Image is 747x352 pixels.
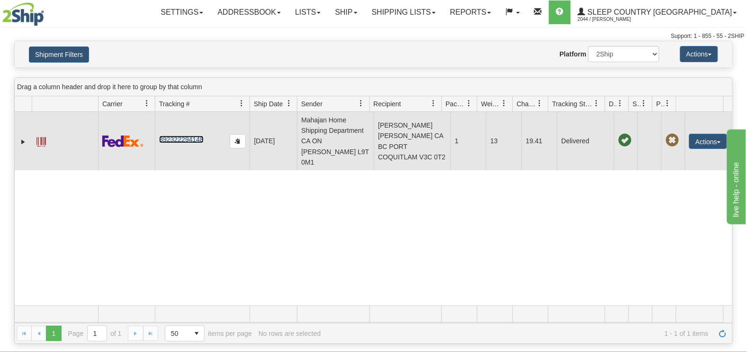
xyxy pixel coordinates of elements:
a: 392322294148 [159,136,203,143]
span: 2044 / [PERSON_NAME] [578,15,649,24]
td: Mahajan Home Shipping Department CA ON [PERSON_NAME] L9T 0M1 [297,112,374,170]
span: Tracking # [159,99,190,109]
td: 13 [486,112,522,170]
a: Pickup Status filter column settings [660,95,676,111]
span: Charge [517,99,537,109]
a: Charge filter column settings [532,95,548,111]
a: Reports [443,0,498,24]
a: Tracking # filter column settings [234,95,250,111]
span: 1 - 1 of 1 items [327,330,709,337]
span: 50 [171,329,183,338]
span: Shipment Issues [633,99,641,109]
td: [DATE] [250,112,297,170]
span: On time [618,134,631,147]
a: Sender filter column settings [353,95,369,111]
a: Tracking Status filter column settings [589,95,605,111]
span: Carrier [102,99,123,109]
span: Ship Date [254,99,283,109]
span: Packages [446,99,466,109]
span: items per page [165,325,252,342]
label: Platform [560,49,587,59]
span: Pickup Not Assigned [666,134,679,147]
img: 2 - FedEx Express® [102,135,144,147]
iframe: chat widget [725,128,746,224]
a: Ship Date filter column settings [281,95,297,111]
a: Lists [288,0,328,24]
a: Ship [328,0,364,24]
a: Recipient filter column settings [425,95,441,111]
span: Delivery Status [609,99,617,109]
input: Page 1 [88,326,107,341]
a: Addressbook [210,0,288,24]
span: Page sizes drop down [165,325,205,342]
span: Recipient [374,99,401,109]
td: Delivered [557,112,614,170]
img: logo2044.jpg [2,2,44,26]
span: Page 1 [46,326,61,341]
td: [PERSON_NAME] [PERSON_NAME] CA BC PORT COQUITLAM V3C 0T2 [374,112,450,170]
td: 19.41 [522,112,557,170]
span: select [189,326,204,341]
button: Shipment Filters [29,46,89,63]
a: Expand [18,137,28,147]
td: 1 [450,112,486,170]
button: Actions [689,134,727,149]
button: Copy to clipboard [230,134,246,148]
a: Delivery Status filter column settings [612,95,629,111]
a: Label [36,133,46,148]
span: Page of 1 [68,325,122,342]
a: Settings [153,0,210,24]
div: grid grouping header [15,78,732,96]
span: Sender [301,99,323,109]
div: No rows are selected [259,330,321,337]
a: Shipping lists [365,0,443,24]
a: Carrier filter column settings [139,95,155,111]
div: Support: 1 - 855 - 55 - 2SHIP [2,32,745,40]
span: Weight [481,99,501,109]
a: Sleep Country [GEOGRAPHIC_DATA] 2044 / [PERSON_NAME] [571,0,744,24]
a: Weight filter column settings [496,95,513,111]
a: Refresh [715,326,730,341]
div: live help - online [7,6,88,17]
span: Sleep Country [GEOGRAPHIC_DATA] [585,8,732,16]
a: Packages filter column settings [461,95,477,111]
span: Tracking Status [552,99,594,109]
button: Actions [680,46,718,62]
span: Pickup Status [657,99,665,109]
a: Shipment Issues filter column settings [636,95,652,111]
